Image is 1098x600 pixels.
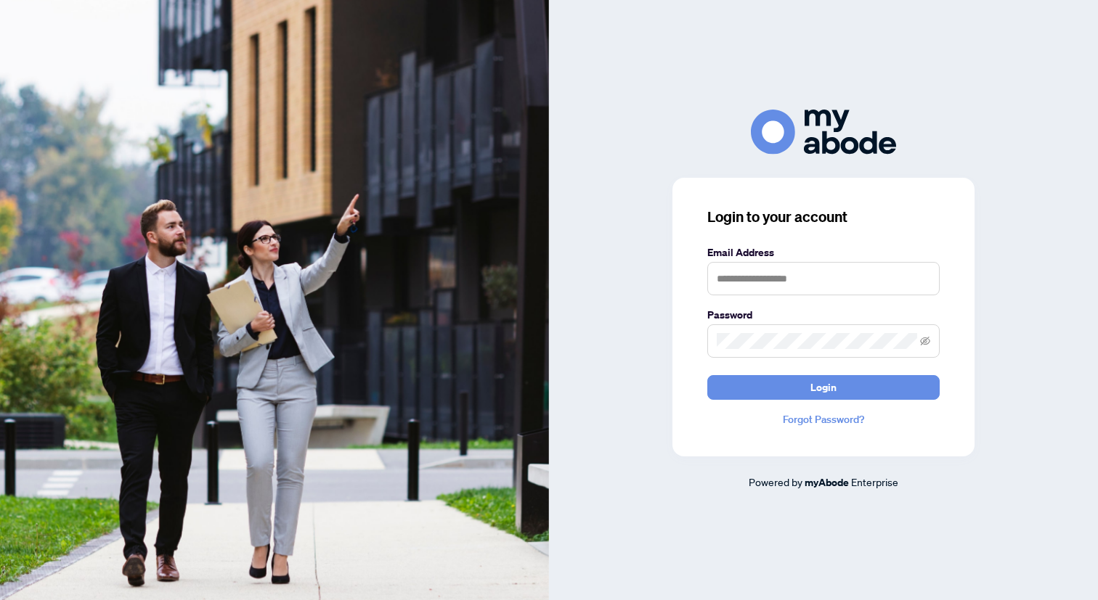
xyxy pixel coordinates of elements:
[707,207,940,227] h3: Login to your account
[707,307,940,323] label: Password
[707,411,940,427] a: Forgot Password?
[707,375,940,400] button: Login
[805,474,849,490] a: myAbode
[920,336,930,346] span: eye-invisible
[810,376,837,399] span: Login
[851,475,898,488] span: Enterprise
[707,244,940,260] label: Email Address
[749,475,802,488] span: Powered by
[751,110,896,154] img: ma-logo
